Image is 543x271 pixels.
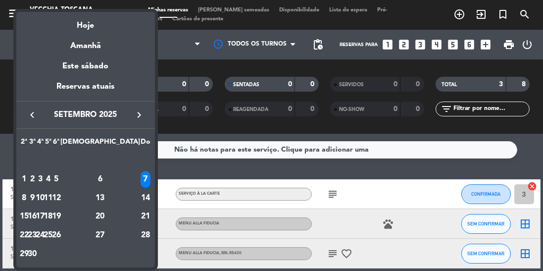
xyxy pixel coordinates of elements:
div: 17 [37,208,44,225]
button: keyboard_arrow_left [23,108,41,121]
div: 28 [141,227,150,244]
div: 7 [141,171,150,188]
td: 16 de setembro de 2025 [28,208,36,226]
div: 21 [141,208,150,225]
div: 3 [37,171,44,188]
span: setembro 2025 [41,108,130,121]
div: 14 [141,190,150,207]
td: 24 de setembro de 2025 [36,226,44,245]
div: 24 [37,227,44,244]
div: Reservas atuais [16,80,155,101]
div: 27 [64,227,136,244]
td: 11 de setembro de 2025 [44,189,52,208]
div: 8 [21,190,28,207]
div: 6 [64,171,136,188]
td: 18 de setembro de 2025 [44,208,52,226]
td: 28 de setembro de 2025 [140,226,151,245]
td: 23 de setembro de 2025 [28,226,36,245]
div: 25 [45,227,52,244]
td: 10 de setembro de 2025 [36,189,44,208]
div: 2 [29,171,36,188]
div: 1 [21,171,28,188]
td: 8 de setembro de 2025 [20,189,28,208]
td: 30 de setembro de 2025 [28,245,36,264]
td: 5 de setembro de 2025 [52,170,60,189]
td: SET [20,152,151,170]
td: 14 de setembro de 2025 [140,189,151,208]
td: 1 de setembro de 2025 [20,170,28,189]
div: 29 [21,246,28,263]
td: 12 de setembro de 2025 [52,189,60,208]
div: 22 [21,227,28,244]
td: 9 de setembro de 2025 [28,189,36,208]
td: 7 de setembro de 2025 [140,170,151,189]
td: 21 de setembro de 2025 [140,208,151,226]
i: keyboard_arrow_left [26,109,38,121]
div: 5 [52,171,60,188]
td: 4 de setembro de 2025 [44,170,52,189]
div: 4 [45,171,52,188]
td: 22 de setembro de 2025 [20,226,28,245]
td: 13 de setembro de 2025 [60,189,140,208]
td: 29 de setembro de 2025 [20,245,28,264]
div: 10 [37,190,44,207]
div: 15 [21,208,28,225]
div: 26 [52,227,60,244]
div: 11 [45,190,52,207]
td: 17 de setembro de 2025 [36,208,44,226]
th: Segunda-feira [20,136,28,152]
th: Terça-feira [28,136,36,152]
i: keyboard_arrow_right [133,109,145,121]
div: Este sábado [16,53,155,80]
td: 2 de setembro de 2025 [28,170,36,189]
td: 25 de setembro de 2025 [44,226,52,245]
td: 26 de setembro de 2025 [52,226,60,245]
div: 18 [45,208,52,225]
button: keyboard_arrow_right [130,108,148,121]
th: Domingo [140,136,151,152]
th: Sábado [60,136,140,152]
div: 12 [52,190,60,207]
div: 23 [29,227,36,244]
div: Amanhã [16,32,155,53]
td: 3 de setembro de 2025 [36,170,44,189]
th: Quinta-feira [44,136,52,152]
div: 20 [64,208,136,225]
th: Sexta-feira [52,136,60,152]
td: 19 de setembro de 2025 [52,208,60,226]
td: 20 de setembro de 2025 [60,208,140,226]
td: 27 de setembro de 2025 [60,226,140,245]
div: 19 [52,208,60,225]
div: 9 [29,190,36,207]
td: 6 de setembro de 2025 [60,170,140,189]
div: 16 [29,208,36,225]
th: Quarta-feira [36,136,44,152]
div: Hoje [16,12,155,32]
div: 30 [29,246,36,263]
div: 13 [64,190,136,207]
td: 15 de setembro de 2025 [20,208,28,226]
